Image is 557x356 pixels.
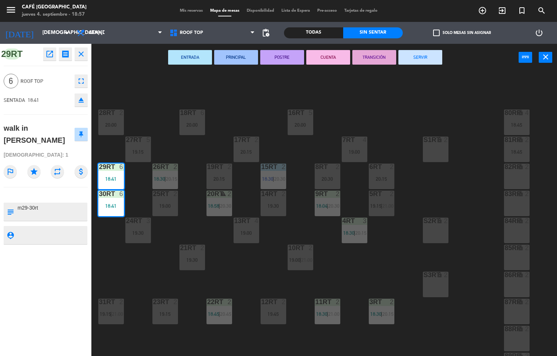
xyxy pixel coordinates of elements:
[227,164,232,170] div: 2
[273,176,274,182] span: |
[288,245,289,251] div: 10RT
[505,299,505,305] div: 87RR
[363,137,367,143] div: 4
[208,311,219,317] span: 18:45
[382,311,394,317] span: 20:15
[369,176,394,181] div: 20:15
[4,165,17,178] i: outlined_flag
[206,176,232,181] div: 20:15
[301,257,312,263] span: 21:00
[227,299,232,305] div: 2
[433,30,491,36] label: Solo mesas sin asignar
[281,164,286,170] div: 2
[261,311,286,317] div: 19:45
[119,164,124,170] div: 6
[288,110,289,116] div: 16RT
[398,50,442,65] button: SERVIR
[100,311,111,317] span: 19:15
[152,203,178,208] div: 19:00
[125,149,151,154] div: 19:15
[315,191,316,197] div: 9RT
[525,191,529,197] div: 2
[173,299,178,305] div: 2
[444,218,448,224] div: 2
[518,326,524,332] i: lock
[200,110,205,116] div: 6
[27,165,41,178] i: star
[390,191,394,197] div: 2
[119,110,124,116] div: 2
[315,299,316,305] div: 11RT
[519,52,532,63] button: power_input
[433,30,440,36] span: check_box_outline_blank
[219,203,220,209] span: |
[306,50,350,65] button: CUENTA
[518,164,524,170] i: lock
[4,49,20,60] span: 29RT
[424,218,424,224] div: S2RT
[504,122,530,127] div: 18:45
[220,191,226,197] i: warning
[363,218,367,224] div: 3
[152,311,178,317] div: 19:15
[176,9,206,13] span: Mis reservas
[206,9,243,13] span: Mapa de mesas
[98,122,124,127] div: 20:00
[342,218,343,224] div: 4RT
[328,203,340,209] span: 20:30
[390,299,394,305] div: 2
[45,50,54,58] i: open_in_new
[424,272,424,278] div: S3RT
[342,149,367,154] div: 19:00
[316,203,327,209] span: 18:04
[327,311,328,317] span: |
[22,11,87,18] div: jueves 4. septiembre - 18:57
[541,53,550,61] i: close
[227,191,232,197] div: 2
[505,272,505,278] div: 86RR
[341,9,381,13] span: Tarjetas de regalo
[525,326,529,332] div: 2
[261,28,270,37] span: pending_actions
[352,50,396,65] button: TRANSICIÓN
[314,9,341,13] span: Pre-acceso
[77,96,86,104] i: eject
[146,218,151,224] div: 3
[505,326,505,332] div: 88RR
[444,137,448,143] div: 2
[381,311,382,317] span: |
[525,110,529,116] div: 4
[315,176,340,181] div: 20:30
[370,191,370,197] div: 5RT
[289,257,300,263] span: 19:00
[518,272,524,278] i: lock
[444,272,448,278] div: 2
[62,28,71,37] i: arrow_drop_down
[505,164,505,170] div: 82RR
[261,203,286,208] div: 19:30
[300,257,301,263] span: |
[5,4,16,18] button: menu
[343,230,355,236] span: 18:30
[370,164,370,170] div: 6RT
[281,299,286,305] div: 2
[179,257,205,263] div: 19:30
[51,165,64,178] i: repeat
[278,9,314,13] span: Lista de Espera
[119,191,124,197] div: 6
[525,218,529,224] div: 2
[22,4,87,11] div: Café [GEOGRAPHIC_DATA]
[5,4,16,15] i: menu
[521,53,530,61] i: power_input
[505,137,505,143] div: 81RR
[281,191,286,197] div: 2
[498,6,507,15] i: exit_to_app
[214,50,258,65] button: PRINCIPAL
